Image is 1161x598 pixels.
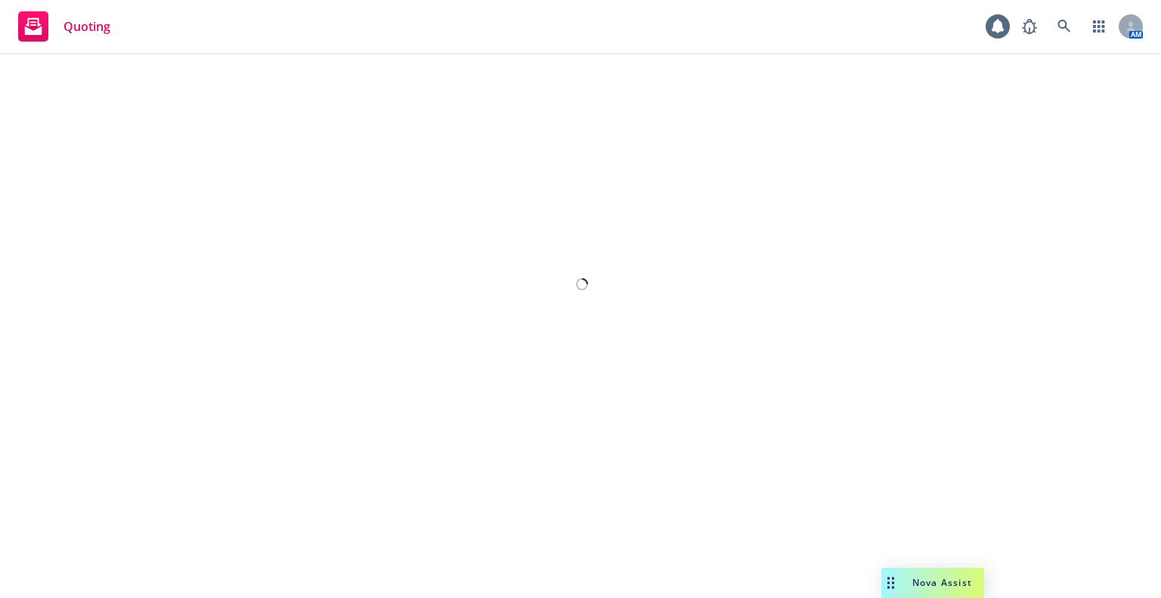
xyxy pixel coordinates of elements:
a: Report a Bug [1014,11,1045,42]
span: Quoting [63,20,110,33]
a: Search [1049,11,1079,42]
a: Switch app [1084,11,1114,42]
div: Drag to move [881,568,900,598]
button: Nova Assist [881,568,984,598]
a: Quoting [12,5,116,48]
span: Nova Assist [912,576,972,589]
